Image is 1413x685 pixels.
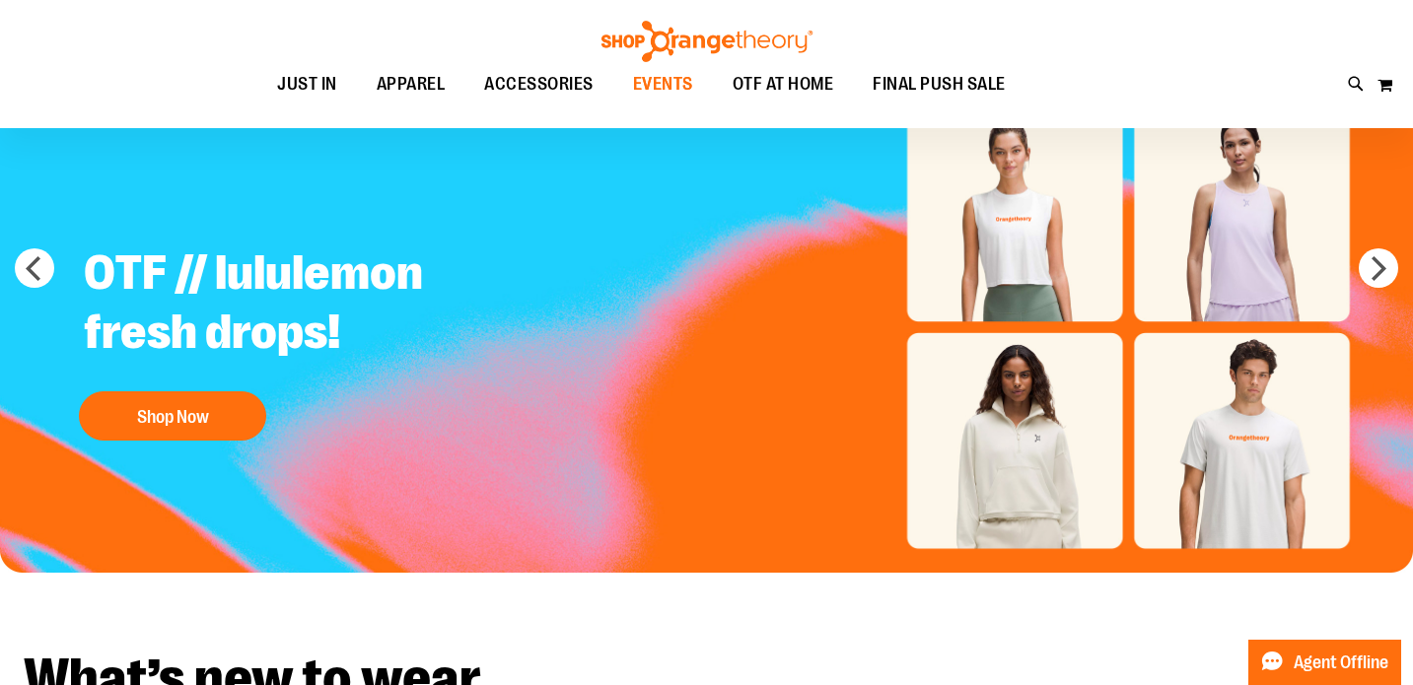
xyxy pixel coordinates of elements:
[69,229,559,450] a: OTF // lululemon fresh drops! Shop Now
[484,62,594,106] span: ACCESSORIES
[377,62,446,106] span: APPAREL
[69,229,559,381] h2: OTF // lululemon fresh drops!
[733,62,834,106] span: OTF AT HOME
[1359,248,1398,288] button: next
[1294,653,1388,672] span: Agent Offline
[277,62,337,106] span: JUST IN
[873,62,1006,106] span: FINAL PUSH SALE
[15,248,54,288] button: prev
[1248,640,1401,685] button: Agent Offline
[599,21,815,62] img: Shop Orangetheory
[633,62,693,106] span: EVENTS
[79,391,266,441] button: Shop Now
